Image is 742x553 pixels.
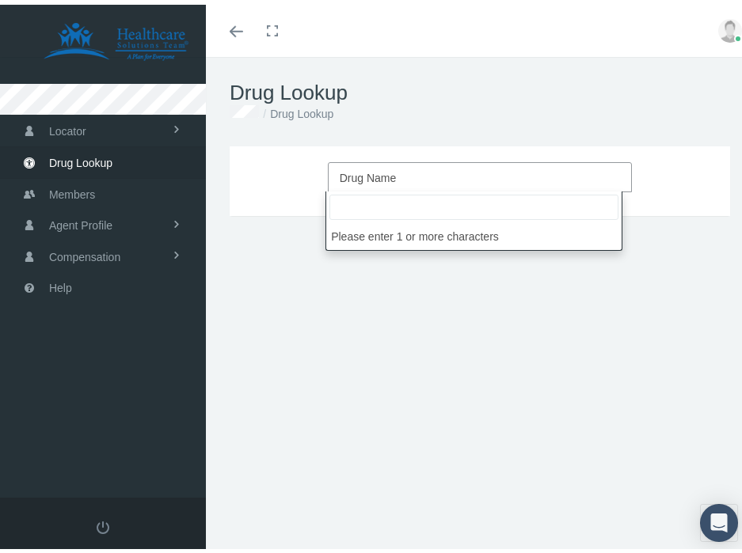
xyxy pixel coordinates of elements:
[49,268,72,298] span: Help
[326,218,622,245] li: Please enter 1 or more characters
[230,76,730,100] h1: Drug Lookup
[21,17,211,57] img: HEALTHCARE SOLUTIONS TEAM, LLC
[700,499,738,537] div: Open Intercom Messenger
[49,143,112,173] span: Drug Lookup
[340,167,397,180] span: Drug Name
[49,175,95,205] span: Members
[49,206,112,236] span: Agent Profile
[259,100,333,118] li: Drug Lookup
[49,237,120,267] span: Compensation
[49,112,86,142] span: Locator
[718,14,742,38] img: user-placeholder.jpg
